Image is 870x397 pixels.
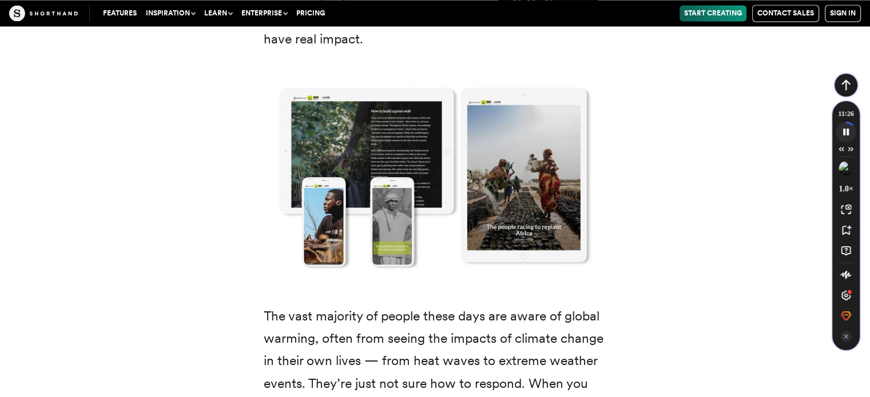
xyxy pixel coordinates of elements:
[241,64,630,288] img: Screenshots from a climate change story from Pioneer's Post
[9,5,78,21] img: The Craft
[752,5,819,22] a: Contact Sales
[237,5,292,21] button: Enterprise
[292,5,329,21] a: Pricing
[141,5,200,21] button: Inspiration
[680,5,746,21] a: Start Creating
[825,5,861,22] a: Sign in
[200,5,237,21] button: Learn
[98,5,141,21] a: Features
